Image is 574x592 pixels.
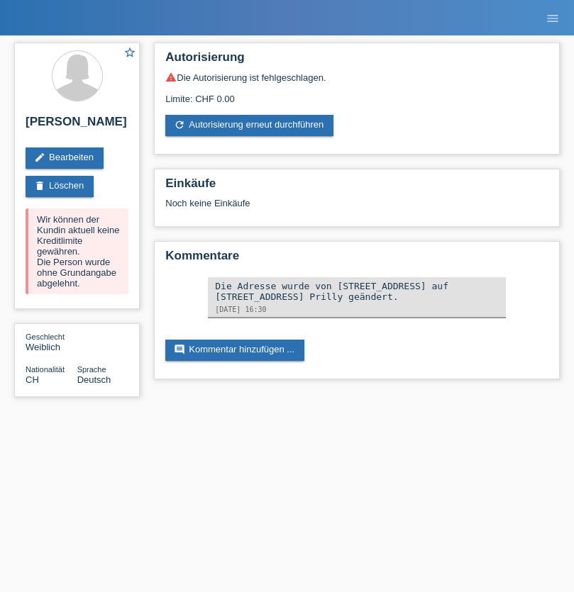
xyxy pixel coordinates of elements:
a: refreshAutorisierung erneut durchführen [165,115,333,136]
span: Schweiz [26,374,39,385]
h2: Autorisierung [165,50,548,72]
a: star_border [123,46,136,61]
a: deleteLöschen [26,176,94,197]
h2: Einkäufe [165,177,548,198]
a: menu [539,13,567,22]
div: Die Adresse wurde von [STREET_ADDRESS] auf [STREET_ADDRESS] Prilly geändert. [215,281,499,302]
i: star_border [123,46,136,59]
i: comment [174,344,185,355]
h2: [PERSON_NAME] [26,115,128,136]
div: Die Autorisierung ist fehlgeschlagen. [165,72,548,83]
div: Weiblich [26,331,77,352]
i: warning [165,72,177,83]
div: Wir können der Kundin aktuell keine Kreditlimite gewähren. Die Person wurde ohne Grundangabe abge... [26,208,128,294]
span: Nationalität [26,365,65,374]
div: Limite: CHF 0.00 [165,83,548,104]
div: Noch keine Einkäufe [165,198,548,219]
i: refresh [174,119,185,130]
i: edit [34,152,45,163]
div: [DATE] 16:30 [215,306,499,313]
a: editBearbeiten [26,147,104,169]
i: delete [34,180,45,191]
a: commentKommentar hinzufügen ... [165,340,304,361]
span: Geschlecht [26,333,65,341]
i: menu [546,11,560,26]
span: Deutsch [77,374,111,385]
span: Sprache [77,365,106,374]
h2: Kommentare [165,249,548,270]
